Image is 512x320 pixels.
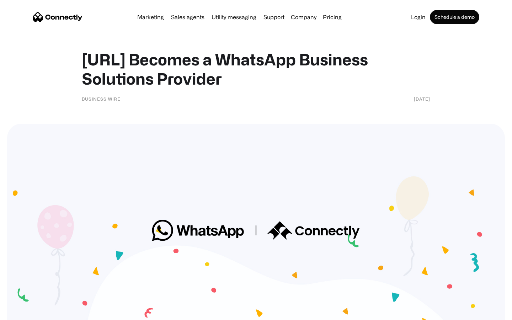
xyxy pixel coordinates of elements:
a: Login [408,14,428,20]
a: Marketing [134,14,167,20]
a: Utility messaging [209,14,259,20]
a: Support [261,14,287,20]
h1: [URL] Becomes a WhatsApp Business Solutions Provider [82,50,430,88]
div: Business Wire [82,95,121,102]
ul: Language list [14,308,43,318]
aside: Language selected: English [7,308,43,318]
div: Company [289,12,319,22]
div: [DATE] [414,95,430,102]
a: Schedule a demo [430,10,479,24]
a: Pricing [320,14,345,20]
a: home [33,12,82,22]
a: Sales agents [168,14,207,20]
div: Company [291,12,316,22]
